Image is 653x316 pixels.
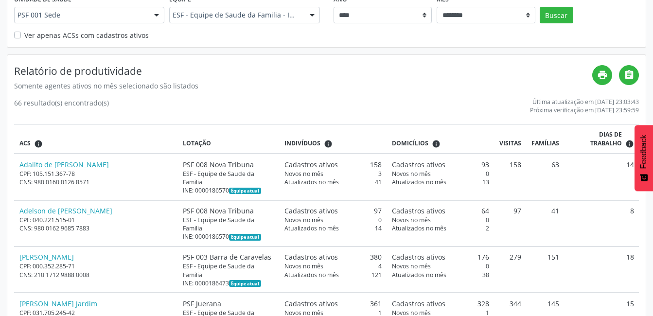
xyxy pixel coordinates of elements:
[392,178,489,186] div: 13
[24,30,149,40] label: Ver apenas ACSs com cadastros ativos
[284,298,338,309] span: Cadastros ativos
[19,224,173,232] div: CNS: 980 0162 9685 7883
[530,106,639,114] div: Próxima verificação em [DATE] 23:59:59
[19,252,74,262] a: [PERSON_NAME]
[392,206,445,216] span: Cadastros ativos
[392,178,446,186] span: Atualizados no mês
[284,170,323,178] span: Novos no mês
[564,200,639,246] td: 8
[19,206,112,215] a: Adelson de [PERSON_NAME]
[592,65,612,85] a: print
[284,252,338,262] span: Cadastros ativos
[284,206,338,216] span: Cadastros ativos
[284,271,339,279] span: Atualizados no mês
[229,280,261,287] span: Esta é a equipe atual deste Agente
[229,188,261,194] span: Esta é a equipe atual deste Agente
[229,234,261,241] span: Esta é a equipe atual deste Agente
[284,271,382,279] div: 121
[432,140,441,148] i: <div class="text-left"> <div> <strong>Cadastros ativos:</strong> Cadastros que estão vinculados a...
[392,224,446,232] span: Atualizados no mês
[392,170,431,178] span: Novos no mês
[284,262,323,270] span: Novos no mês
[19,216,173,224] div: CPF: 040.221.515-01
[19,139,31,148] span: ACS
[619,65,639,85] a: 
[183,170,274,186] div: ESF - Equipe de Saude da Familia
[34,140,43,148] i: ACSs que estiveram vinculados a uma UBS neste período, mesmo sem produtividade.
[526,200,564,246] td: 41
[183,232,274,241] div: INE: 0000186570
[18,10,144,20] span: PSF 001 Sede
[392,271,446,279] span: Atualizados no mês
[284,262,382,270] div: 4
[324,140,333,148] i: <div class="text-left"> <div> <strong>Cadastros ativos:</strong> Cadastros que estão vinculados a...
[183,279,274,287] div: INE: 0000186473
[625,140,634,148] i: Dias em que o(a) ACS fez pelo menos uma visita, ou ficha de cadastro individual ou cadastro domic...
[19,262,173,270] div: CPF: 000.352.285-71
[19,178,173,186] div: CNS: 980 0160 0126 8571
[392,298,489,309] div: 328
[392,271,489,279] div: 38
[526,125,564,154] th: Famílias
[183,262,274,279] div: ESF - Equipe de Saude da Familia
[392,159,489,170] div: 93
[19,170,173,178] div: CPF: 105.151.367-78
[392,216,489,224] div: 0
[526,246,564,293] td: 151
[392,139,428,148] span: Domicílios
[284,216,382,224] div: 0
[392,159,445,170] span: Cadastros ativos
[178,125,279,154] th: Lotação
[392,224,489,232] div: 2
[284,178,339,186] span: Atualizados no mês
[284,224,382,232] div: 14
[392,262,489,270] div: 0
[183,252,274,262] div: PSF 003 Barra de Caravelas
[392,206,489,216] div: 64
[19,160,109,169] a: Adailto de [PERSON_NAME]
[284,224,339,232] span: Atualizados no mês
[392,252,489,262] div: 176
[494,200,526,246] td: 97
[392,262,431,270] span: Novos no mês
[540,7,573,23] button: Buscar
[392,298,445,309] span: Cadastros ativos
[183,159,274,170] div: PSF 008 Nova Tribuna
[392,170,489,178] div: 0
[284,178,382,186] div: 41
[494,125,526,154] th: Visitas
[14,98,109,114] div: 66 resultado(s) encontrado(s)
[564,154,639,200] td: 14
[624,70,635,80] i: 
[14,81,592,91] div: Somente agentes ativos no mês selecionado são listados
[173,10,300,20] span: ESF - Equipe de Saude da Familia - INE: 0000186481
[392,216,431,224] span: Novos no mês
[494,154,526,200] td: 158
[284,170,382,178] div: 3
[569,130,622,148] span: Dias de trabalho
[284,159,338,170] span: Cadastros ativos
[284,206,382,216] div: 97
[635,125,653,191] button: Feedback - Mostrar pesquisa
[183,216,274,232] div: ESF - Equipe de Saude da Familia
[183,206,274,216] div: PSF 008 Nova Tribuna
[526,154,564,200] td: 63
[639,135,648,169] span: Feedback
[284,216,323,224] span: Novos no mês
[597,70,608,80] i: print
[564,246,639,293] td: 18
[284,298,382,309] div: 361
[392,252,445,262] span: Cadastros ativos
[284,139,320,148] span: Indivíduos
[19,299,97,308] a: [PERSON_NAME] Jardim
[19,271,173,279] div: CNS: 210 1712 9888 0008
[183,298,274,309] div: PSF Juerana
[530,98,639,106] div: Última atualização em [DATE] 23:03:43
[183,186,274,194] div: INE: 0000186570
[284,159,382,170] div: 158
[14,65,592,77] h4: Relatório de produtividade
[494,246,526,293] td: 279
[284,252,382,262] div: 380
